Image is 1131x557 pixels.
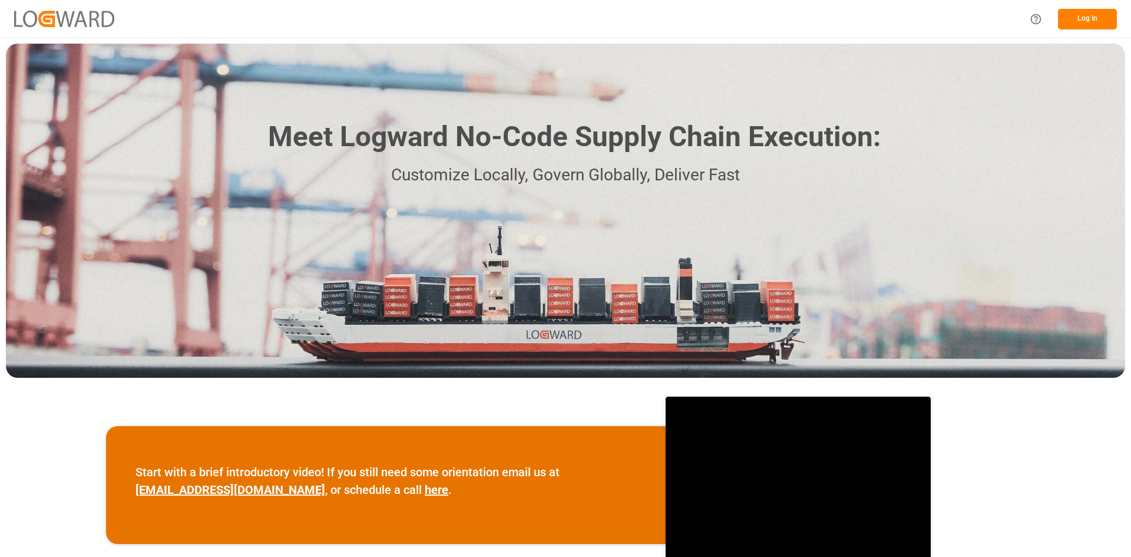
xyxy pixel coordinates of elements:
button: Help Center [1023,6,1049,32]
p: Customize Locally, Govern Globally, Deliver Fast [250,162,881,189]
a: [EMAIL_ADDRESS][DOMAIN_NAME] [135,483,325,497]
p: Start with a brief introductory video! If you still need some orientation email us at , or schedu... [135,463,636,499]
h1: Meet Logward No-Code Supply Chain Execution: [268,116,881,158]
a: here [425,483,448,497]
button: Log In [1058,9,1117,29]
img: Logward_new_orange.png [14,11,114,27]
